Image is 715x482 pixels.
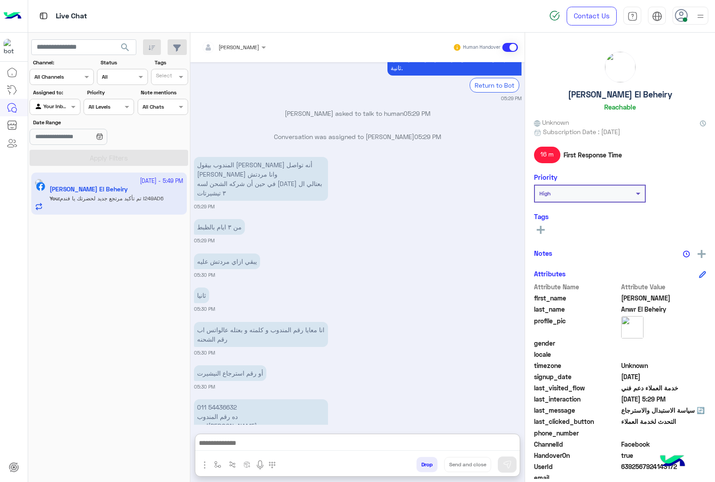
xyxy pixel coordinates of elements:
img: picture [605,52,635,82]
span: last_clicked_button [534,417,619,426]
small: 05:29 PM [194,203,214,210]
span: last_name [534,304,619,314]
span: true [621,451,707,460]
span: null [621,350,707,359]
label: Note mentions [141,89,187,97]
span: التحدث لخدمة العملاء [621,417,707,426]
span: 2025-07-25T21:24:17.728Z [621,372,707,381]
span: gender [534,338,619,348]
a: Contact Us [567,7,617,25]
button: Trigger scenario [225,457,240,472]
span: 0 [621,440,707,449]
button: create order [240,457,255,472]
img: hulul-logo.png [657,446,688,478]
b: High [539,190,551,197]
p: 24/9/2025, 5:29 PM [194,157,328,201]
button: Send and close [444,457,491,472]
label: Tags [155,59,187,67]
small: 05:30 PM [194,349,215,356]
small: 05:30 PM [194,383,215,390]
img: send attachment [199,460,210,470]
span: Subscription Date : [DATE] [543,127,620,136]
span: Unknown [621,361,707,370]
button: search [114,39,136,59]
img: add [698,250,706,258]
span: 05:29 PM [404,110,430,117]
h6: Priority [534,173,557,181]
label: Date Range [33,118,133,127]
h6: Notes [534,249,552,257]
small: 05:29 PM [194,237,214,244]
p: Conversation was assigned to [PERSON_NAME] [194,132,522,141]
img: select flow [214,461,221,468]
span: 16 m [534,147,560,163]
span: profile_pic [534,316,619,337]
span: Mahmoud [621,293,707,303]
p: 24/9/2025, 5:30 PM [194,365,266,381]
img: profile [695,11,706,22]
h5: [PERSON_NAME] El Beheiry [568,89,672,100]
span: null [621,428,707,438]
label: Assigned to: [33,89,79,97]
span: Unknown [534,118,569,127]
img: tab [38,10,49,21]
small: 05:30 PM [194,271,215,279]
img: 713415422032625 [4,39,20,55]
span: 2025-09-24T14:29:02.239Z [621,394,707,404]
p: 24/9/2025, 5:30 PM [194,288,209,303]
img: tab [627,11,638,21]
small: 05:29 PM [501,95,522,102]
span: null [621,338,707,348]
span: UserId [534,462,619,471]
img: send message [503,460,512,469]
div: Return to Bot [470,78,519,93]
span: signup_date [534,372,619,381]
span: HandoverOn [534,451,619,460]
span: ChannelId [534,440,619,449]
span: First Response Time [564,150,622,160]
img: tab [652,11,662,21]
span: [PERSON_NAME] [219,44,259,51]
span: phone_number [534,428,619,438]
span: 🔄 سياسة الاستبدال والاسترجاع [621,406,707,415]
span: Attribute Value [621,282,707,292]
label: Priority [87,89,133,97]
span: first_name [534,293,619,303]
img: create order [244,461,251,468]
span: last_interaction [534,394,619,404]
button: select flow [210,457,225,472]
img: notes [683,250,690,258]
button: Drop [416,457,437,472]
small: Human Handover [463,44,500,51]
img: picture [621,316,643,338]
img: send voice note [255,460,265,470]
p: 24/9/2025, 5:35 PM [194,399,328,452]
span: Attribute Name [534,282,619,292]
button: Apply Filters [29,150,188,166]
span: Anwr El Beheiry [621,304,707,314]
h6: Tags [534,212,706,220]
p: 24/9/2025, 5:30 PM [194,322,328,347]
span: search [120,42,130,53]
span: 6392567924143172 [621,462,707,471]
div: Select [155,72,172,82]
h6: Reachable [604,103,636,111]
span: خدمة العملاء دعم فني [621,383,707,393]
p: 24/9/2025, 5:29 PM [194,219,245,235]
label: Channel: [33,59,93,67]
img: Logo [4,7,21,25]
span: last_message [534,406,619,415]
img: spinner [549,10,560,21]
span: last_visited_flow [534,383,619,393]
span: 05:29 PM [414,133,441,140]
p: 24/9/2025, 5:30 PM [194,254,260,269]
a: tab [623,7,641,25]
img: make a call [269,461,276,469]
p: Live Chat [56,10,87,22]
small: 05:30 PM [194,305,215,313]
label: Status [101,59,147,67]
span: locale [534,350,619,359]
span: timezone [534,361,619,370]
h6: Attributes [534,270,566,278]
img: Trigger scenario [229,461,236,468]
